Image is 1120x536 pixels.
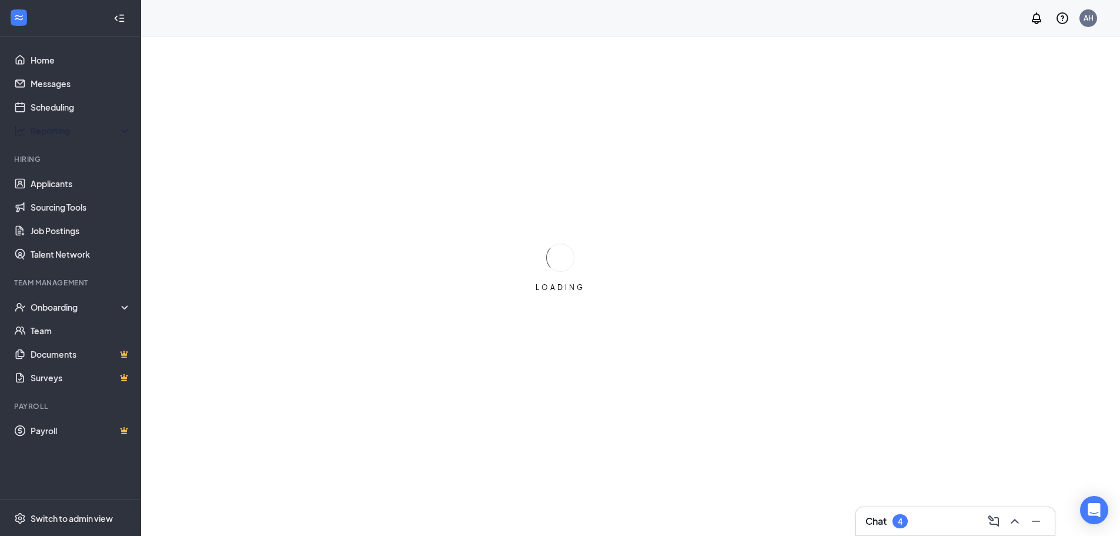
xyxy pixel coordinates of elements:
[14,401,129,411] div: Payroll
[984,512,1003,531] button: ComposeMessage
[531,282,590,292] div: LOADING
[113,12,125,24] svg: Collapse
[31,342,131,366] a: DocumentsCrown
[31,172,131,195] a: Applicants
[31,72,131,95] a: Messages
[31,195,131,219] a: Sourcing Tools
[1005,512,1024,531] button: ChevronUp
[14,278,129,288] div: Team Management
[14,154,129,164] div: Hiring
[31,219,131,242] a: Job Postings
[1084,13,1094,23] div: AH
[31,48,131,72] a: Home
[31,242,131,266] a: Talent Network
[1008,514,1022,528] svg: ChevronUp
[1029,514,1043,528] svg: Minimize
[898,517,902,527] div: 4
[1027,512,1045,531] button: Minimize
[14,301,26,313] svg: UserCheck
[13,12,25,24] svg: WorkstreamLogo
[31,512,113,524] div: Switch to admin view
[31,319,131,342] a: Team
[987,514,1001,528] svg: ComposeMessage
[1029,11,1044,25] svg: Notifications
[14,125,26,137] svg: Analysis
[31,95,131,119] a: Scheduling
[31,301,121,313] div: Onboarding
[1055,11,1069,25] svg: QuestionInfo
[31,366,131,389] a: SurveysCrown
[865,515,887,528] h3: Chat
[14,512,26,524] svg: Settings
[1080,496,1108,524] div: Open Intercom Messenger
[31,125,132,137] div: Reporting
[31,419,131,442] a: PayrollCrown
